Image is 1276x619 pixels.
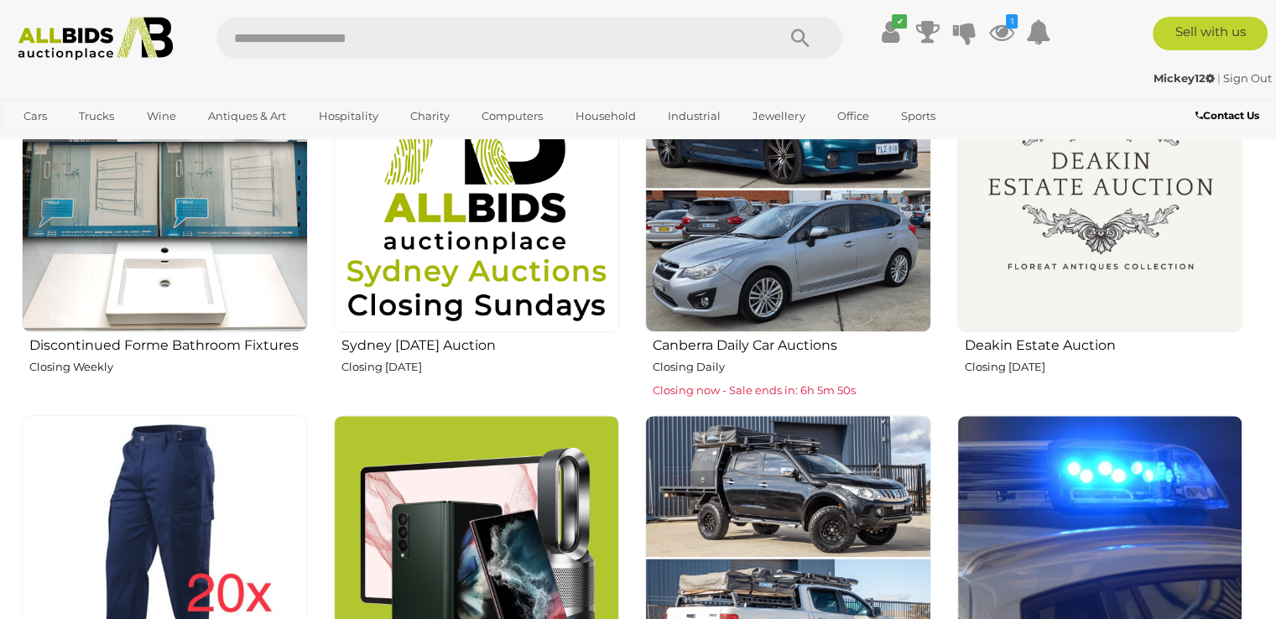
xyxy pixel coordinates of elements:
[657,102,732,130] a: Industrial
[1154,71,1215,85] strong: Mickey12
[1223,71,1272,85] a: Sign Out
[988,17,1013,47] a: 1
[1195,109,1259,122] b: Contact Us
[136,102,187,130] a: Wine
[890,102,946,130] a: Sports
[1153,17,1268,50] a: Sell with us
[957,46,1243,332] img: Deakin Estate Auction
[399,102,461,130] a: Charity
[892,14,907,29] i: ✔
[22,46,308,332] img: Discontinued Forme Bathroom Fixtures
[197,102,297,130] a: Antiques & Art
[653,357,931,377] p: Closing Daily
[1217,71,1221,85] span: |
[29,334,308,353] h2: Discontinued Forme Bathroom Fixtures
[68,102,125,130] a: Trucks
[341,357,620,377] p: Closing [DATE]
[333,45,620,401] a: Sydney [DATE] Auction Closing [DATE]
[29,357,308,377] p: Closing Weekly
[956,45,1243,401] a: Deakin Estate Auction Closing [DATE]
[644,45,931,401] a: Canberra Daily Car Auctions Closing Daily Closing now - Sale ends in: 6h 5m 50s
[334,46,620,332] img: Sydney Sunday Auction
[826,102,880,130] a: Office
[742,102,815,130] a: Jewellery
[653,383,856,397] span: Closing now - Sale ends in: 6h 5m 50s
[565,102,647,130] a: Household
[965,357,1243,377] p: Closing [DATE]
[308,102,389,130] a: Hospitality
[1154,71,1217,85] a: Mickey12
[758,17,842,59] button: Search
[1006,14,1018,29] i: 1
[341,334,620,353] h2: Sydney [DATE] Auction
[645,46,931,332] img: Canberra Daily Car Auctions
[1195,107,1263,125] a: Contact Us
[471,102,554,130] a: Computers
[13,102,58,130] a: Cars
[21,45,308,401] a: Discontinued Forme Bathroom Fixtures Closing Weekly
[13,130,154,158] a: [GEOGRAPHIC_DATA]
[653,334,931,353] h2: Canberra Daily Car Auctions
[965,334,1243,353] h2: Deakin Estate Auction
[9,17,182,60] img: Allbids.com.au
[878,17,903,47] a: ✔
